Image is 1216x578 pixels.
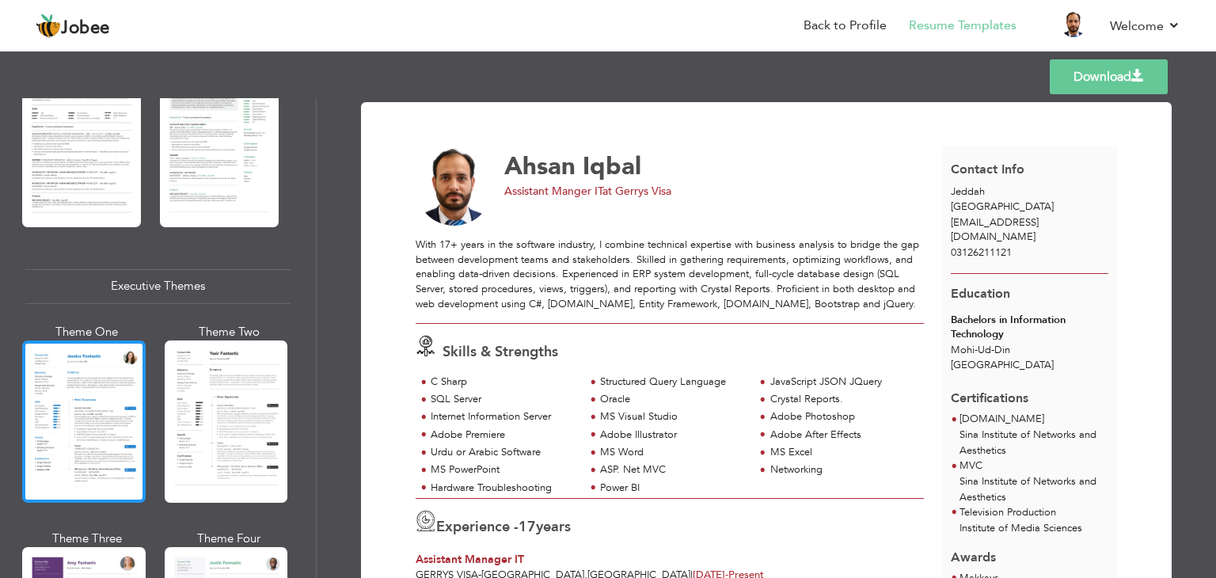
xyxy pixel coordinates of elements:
div: Executive Themes [25,269,291,303]
span: Iqbal [583,150,641,183]
div: Theme Three [25,530,149,547]
span: Education [951,285,1010,302]
span: Contact Info [951,161,1024,178]
p: Sina Institute of Networks and Aesthetics [959,474,1108,506]
div: C Sharp [431,375,576,390]
div: MS Visual Studio [600,409,745,424]
span: 17 [519,517,536,537]
a: Jobee [36,13,110,39]
div: MS PowerPoint [431,462,576,477]
span: Ahsan [504,150,576,183]
div: With 17+ years in the software industry, I combine technical expertise with business analysis to ... [416,238,924,311]
div: Theme Two [168,324,291,340]
div: Adobe Photoshop [770,409,915,424]
span: [GEOGRAPHIC_DATA] [951,200,1054,214]
span: MVC [959,458,982,473]
div: Oracle [600,392,745,407]
span: [EMAIL_ADDRESS][DOMAIN_NAME] [951,215,1039,245]
a: Welcome [1110,17,1180,36]
p: Institute of Media Sciences [959,521,1108,537]
span: at Gerrys Visa [602,184,671,199]
div: MS Word [600,445,745,460]
div: ASP. Net MVC [600,462,745,477]
div: Adobe After Effects [770,428,915,443]
p: Sina Institute of Networks and Aesthetics [959,428,1108,459]
a: Resume Templates [909,17,1016,35]
div: Adobe Illustrator [600,428,745,443]
div: Internet Information Server [431,409,576,424]
span: Assistant Manager IT [416,552,524,567]
a: Download [1050,59,1168,94]
span: Jobee [61,20,110,37]
div: Theme Four [168,530,291,547]
div: Adobe Premiere [431,428,576,443]
div: JavaScript JSON JQuery [770,375,915,390]
div: Structured Query Language [600,375,745,390]
span: Mohi-Ud-Din [GEOGRAPHIC_DATA] [951,343,1054,372]
div: Power BI [600,481,745,496]
img: No image [416,149,493,226]
span: Jeddah [951,184,985,199]
a: Back to Profile [804,17,887,35]
div: Crystal Reports. [770,392,915,407]
span: Television Production [959,505,1056,519]
img: Profile Img [1061,12,1086,37]
span: Awards [951,537,996,567]
img: jobee.io [36,13,61,39]
label: years [519,517,571,538]
div: Bachelors in Information Technology [951,313,1108,342]
div: Networking [770,462,915,477]
span: Certifications [951,378,1028,408]
span: Assistant Manger IT [504,184,602,199]
div: Urdu or Arabic Software [431,445,576,460]
span: 03126211121 [951,245,1012,260]
span: Experience - [436,517,519,537]
span: Skills & Strengths [443,342,558,362]
div: Hardware Troubleshooting [431,481,576,496]
div: Theme One [25,324,149,340]
div: SQL Server [431,392,576,407]
div: MS Excel [770,445,915,460]
span: [DOMAIN_NAME] [959,412,1044,426]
